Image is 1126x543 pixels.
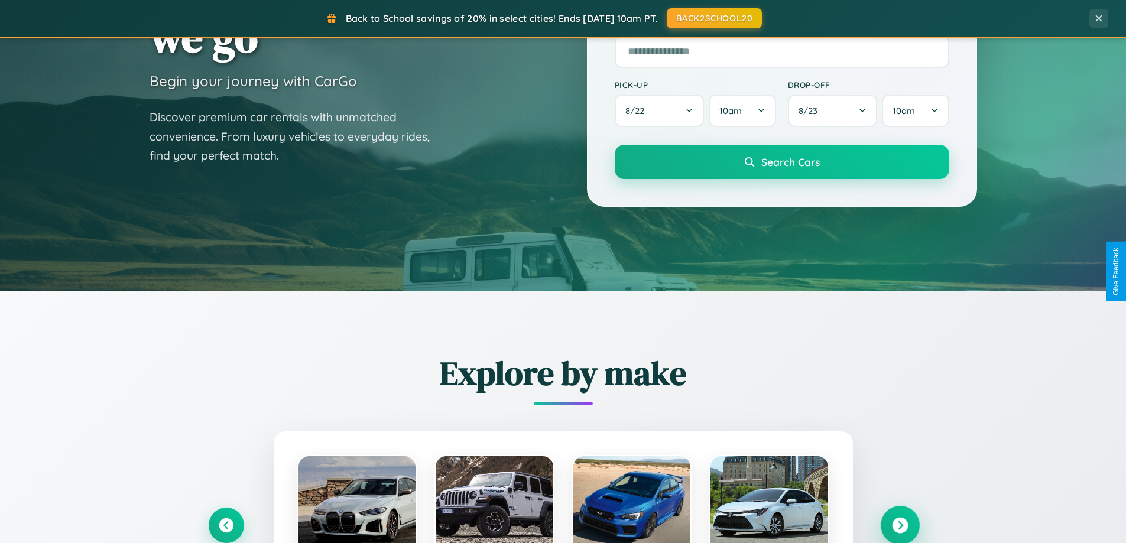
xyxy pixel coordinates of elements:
button: 10am [709,95,775,127]
span: 10am [893,105,915,116]
h3: Begin your journey with CarGo [150,72,357,90]
button: Search Cars [615,145,949,179]
span: Back to School savings of 20% in select cities! Ends [DATE] 10am PT. [346,12,658,24]
span: Search Cars [761,155,820,168]
button: 8/23 [788,95,878,127]
label: Drop-off [788,80,949,90]
h2: Explore by make [209,350,918,396]
span: 10am [719,105,742,116]
div: Give Feedback [1112,248,1120,295]
button: BACK2SCHOOL20 [667,8,762,28]
p: Discover premium car rentals with unmatched convenience. From luxury vehicles to everyday rides, ... [150,108,445,165]
label: Pick-up [615,80,776,90]
span: 8 / 23 [799,105,823,116]
span: 8 / 22 [625,105,650,116]
button: 10am [882,95,949,127]
button: 8/22 [615,95,705,127]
